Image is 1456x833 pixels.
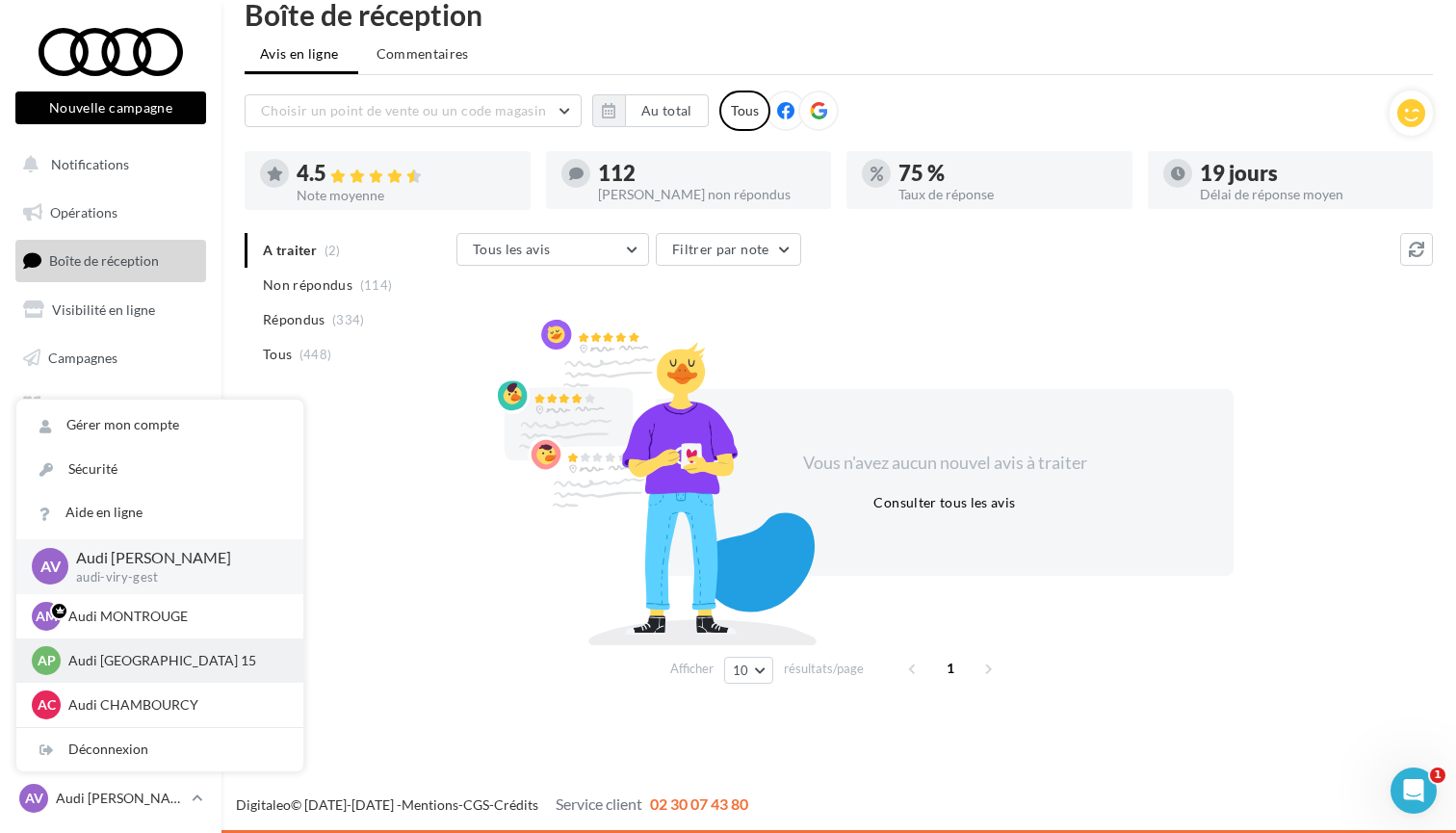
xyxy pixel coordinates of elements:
span: 1 [1430,768,1445,783]
button: Choisir un point de vente ou un code magasin [245,94,582,127]
button: Tous les avis [456,233,649,266]
iframe: Intercom live chat [1391,768,1437,814]
button: 10 [724,657,773,684]
a: AV Audi [PERSON_NAME] [15,780,206,817]
a: CGS [463,796,489,813]
span: Tous les avis [473,241,551,257]
div: Tous [719,91,770,131]
a: Visibilité en ligne [12,290,210,330]
a: Boîte de réception [12,240,210,281]
button: Nouvelle campagne [15,91,206,124]
a: PLV et print personnalisable [12,433,210,490]
a: Gérer mon compte [16,403,303,447]
span: 02 30 07 43 80 [650,794,748,813]
span: (334) [332,312,365,327]
span: résultats/page [784,660,864,678]
span: Médiathèque [48,397,127,413]
span: Non répondus [263,275,352,295]
div: Vous n'avez aucun nouvel avis à traiter [779,451,1110,476]
span: Afficher [670,660,714,678]
div: Délai de réponse moyen [1200,188,1418,201]
div: 75 % [898,163,1117,184]
span: Visibilité en ligne [52,301,155,318]
span: AV [25,789,43,808]
span: Boîte de réception [49,252,159,269]
div: 19 jours [1200,163,1418,184]
span: Notifications [51,156,129,172]
button: Au total [592,94,709,127]
p: audi-viry-gest [76,569,273,586]
p: Audi CHAMBOURCY [68,695,280,715]
div: Taux de réponse [898,188,1117,201]
div: Déconnexion [16,728,303,771]
p: Audi [GEOGRAPHIC_DATA] 15 [68,651,280,670]
span: Commentaires [377,44,469,64]
span: Répondus [263,310,325,329]
span: AC [38,695,56,715]
button: Notifications [12,144,202,185]
button: Filtrer par note [656,233,801,266]
span: Choisir un point de vente ou un code magasin [261,102,546,118]
a: Crédits [494,796,538,813]
a: Médiathèque [12,385,210,426]
a: Opérations [12,193,210,233]
span: © [DATE]-[DATE] - - - [236,796,748,813]
p: Audi MONTROUGE [68,607,280,626]
span: Service client [556,794,642,813]
span: (114) [360,277,393,293]
span: Opérations [50,204,117,221]
button: Consulter tous les avis [866,491,1023,514]
p: Audi [PERSON_NAME] [56,789,184,808]
span: AP [38,651,56,670]
a: Sécurité [16,448,303,491]
a: Mentions [402,796,458,813]
div: 112 [598,163,817,184]
div: [PERSON_NAME] non répondus [598,188,817,201]
span: Tous [263,345,292,364]
span: (448) [299,347,332,362]
a: Aide en ligne [16,491,303,534]
a: Digitaleo [236,796,291,813]
p: Audi [PERSON_NAME] [76,547,273,569]
span: Campagnes [48,349,117,365]
div: 4.5 [297,163,515,185]
button: Au total [625,94,709,127]
div: Note moyenne [297,189,515,202]
a: Campagnes [12,338,210,378]
span: AV [40,556,61,578]
span: 10 [733,663,749,678]
span: 1 [935,653,966,684]
span: AM [36,607,58,626]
